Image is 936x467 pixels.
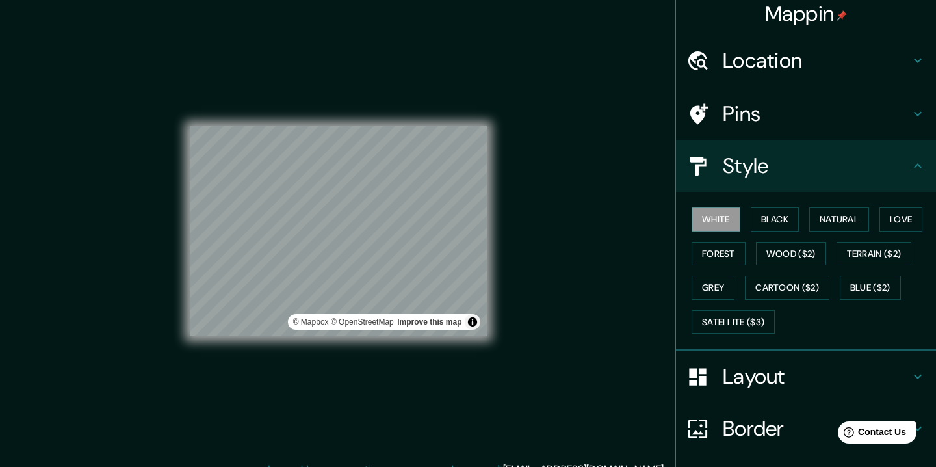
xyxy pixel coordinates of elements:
[723,101,910,127] h4: Pins
[745,276,829,300] button: Cartoon ($2)
[809,207,869,232] button: Natural
[676,403,936,455] div: Border
[756,242,826,266] button: Wood ($2)
[676,351,936,403] div: Layout
[692,242,746,266] button: Forest
[190,126,487,336] canvas: Map
[676,140,936,192] div: Style
[676,88,936,140] div: Pins
[465,314,480,330] button: Toggle attribution
[723,153,910,179] h4: Style
[397,317,461,327] a: Map feedback
[840,276,901,300] button: Blue ($2)
[293,317,329,327] a: Mapbox
[837,242,912,266] button: Terrain ($2)
[820,416,922,453] iframe: Help widget launcher
[723,364,910,390] h4: Layout
[723,47,910,73] h4: Location
[837,10,847,21] img: pin-icon.png
[331,317,394,327] a: OpenStreetMap
[692,276,734,300] button: Grey
[879,207,922,232] button: Love
[692,310,775,334] button: Satellite ($3)
[692,207,740,232] button: White
[676,34,936,87] div: Location
[765,1,848,27] h4: Mappin
[751,207,799,232] button: Black
[723,416,910,442] h4: Border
